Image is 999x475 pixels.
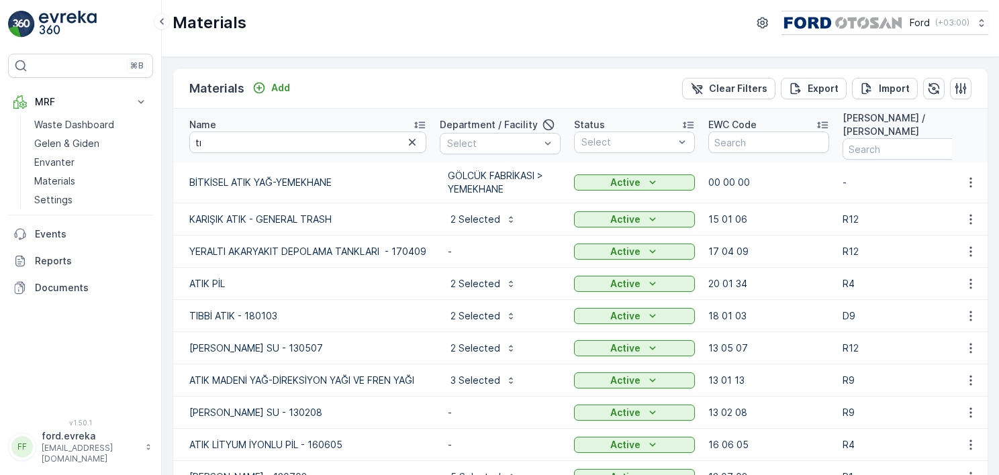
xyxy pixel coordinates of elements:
[843,406,963,419] p: R9
[35,95,126,109] p: MRF
[440,209,524,230] button: 2 Selected
[189,277,426,291] p: ATIK PİL
[574,211,695,227] button: Active
[574,372,695,388] button: Active
[610,341,640,355] p: Active
[574,437,695,453] button: Active
[843,245,963,258] p: R12
[8,11,35,38] img: logo
[8,221,153,248] a: Events
[189,131,426,153] input: Search
[781,78,847,99] button: Export
[843,176,963,189] p: -
[843,438,963,452] p: R4
[610,176,640,189] p: Active
[448,213,500,226] p: 2 Selected
[189,213,426,226] p: KARIŞIK ATIK - GENERAL TRASH
[610,406,640,419] p: Active
[447,137,540,150] p: Select
[173,12,246,34] p: Materials
[708,277,829,291] p: 20 01 34
[11,436,33,458] div: FF
[189,79,244,98] p: Materials
[189,438,426,452] p: ATIK LİTYUM İYONLU PİL - 160605
[781,15,904,30] img: image_17_ZEg4Tyq.png
[271,81,290,95] p: Add
[448,438,553,452] p: -
[448,341,500,355] p: 2 Selected
[440,337,524,359] button: 2 Selected
[29,191,153,209] a: Settings
[843,111,954,138] p: [PERSON_NAME] / [PERSON_NAME]
[29,172,153,191] a: Materials
[910,16,930,30] p: Ford
[29,115,153,134] a: Waste Dashboard
[574,118,605,131] p: Status
[610,309,640,323] p: Active
[8,89,153,115] button: MRF
[708,118,757,131] p: EWC Code
[843,277,963,291] p: R4
[843,309,963,323] p: D9
[574,405,695,421] button: Active
[39,11,97,38] img: logo_light-DOdMpM7g.png
[189,341,426,355] p: [PERSON_NAME] SU - 130507
[682,78,775,99] button: Clear Filters
[34,174,75,188] p: Materials
[35,227,148,241] p: Events
[448,245,553,258] p: -
[843,213,963,226] p: R12
[708,341,829,355] p: 13 05 07
[8,248,153,274] a: Reports
[709,82,767,95] p: Clear Filters
[708,245,829,258] p: 17 04 09
[808,82,839,95] p: Export
[34,193,73,207] p: Settings
[8,429,153,464] button: FFford.evreka[EMAIL_ADDRESS][DOMAIN_NAME]
[189,245,426,258] p: YERALTI AKARYAKIT DEPOLAMA TANKLARI - 170409
[610,277,640,291] p: Active
[34,156,75,169] p: Envanter
[935,17,969,28] p: ( +03:00 )
[708,176,829,189] p: 00 00 00
[610,374,640,387] p: Active
[843,374,963,387] p: R9
[581,136,674,149] p: Select
[708,438,829,452] p: 16 06 05
[29,153,153,172] a: Envanter
[843,341,963,355] p: R12
[879,82,910,95] p: Import
[843,138,963,160] input: Search
[610,213,640,226] p: Active
[781,11,988,35] button: Ford(+03:00)
[42,429,138,443] p: ford.evreka
[34,118,114,131] p: Waste Dashboard
[189,374,426,387] p: ATIK MADENİ YAĞ-DİREKSİYON YAĞI VE FREN YAĞI
[440,118,538,131] p: Department / Facility
[610,438,640,452] p: Active
[448,277,500,291] p: 2 Selected
[574,276,695,292] button: Active
[440,273,524,295] button: 2 Selected
[852,78,918,99] button: Import
[448,169,553,196] span: GÖLCÜK FABRİKASI > YEMEKHANE
[574,174,695,191] button: Active
[448,309,500,323] p: 2 Selected
[440,305,524,327] button: 2 Selected
[8,419,153,427] span: v 1.50.1
[189,309,426,323] p: TIBBİ ATIK - 180103
[189,406,426,419] p: [PERSON_NAME] SU - 130208
[708,309,829,323] p: 18 01 03
[708,406,829,419] p: 13 02 08
[42,443,138,464] p: [EMAIL_ADDRESS][DOMAIN_NAME]
[35,281,148,295] p: Documents
[189,176,426,189] p: BİTKİSEL ATIK YAĞ-YEMEKHANE
[708,374,829,387] p: 13 01 13
[440,370,524,391] button: 3 Selected
[130,60,144,71] p: ⌘B
[448,374,500,387] p: 3 Selected
[574,340,695,356] button: Active
[8,274,153,301] a: Documents
[708,131,829,153] input: Search
[574,244,695,260] button: Active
